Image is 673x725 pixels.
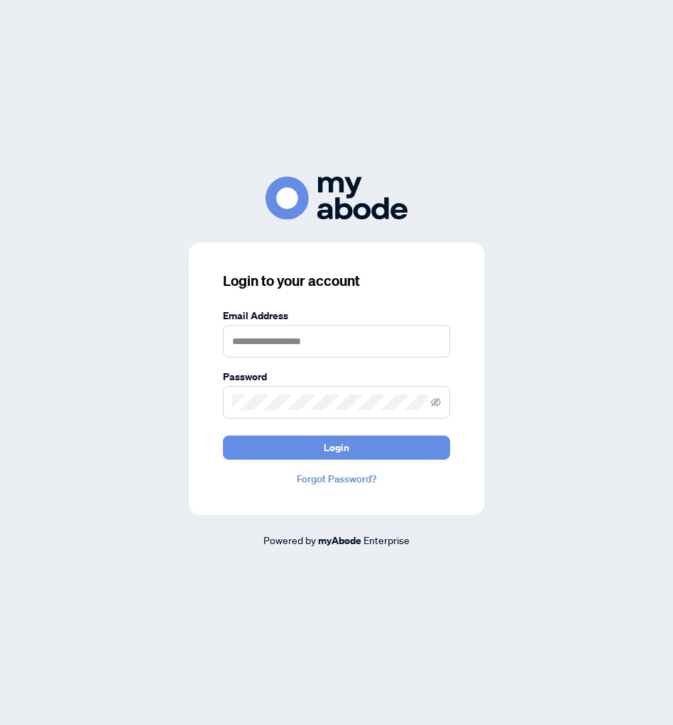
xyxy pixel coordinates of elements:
span: Login [324,436,349,459]
img: ma-logo [266,177,407,220]
label: Email Address [223,308,450,323]
label: Password [223,369,450,384]
a: Forgot Password? [223,471,450,487]
span: Enterprise [363,533,410,546]
button: Login [223,436,450,460]
a: myAbode [318,533,361,548]
span: Powered by [263,533,316,546]
h3: Login to your account [223,271,450,291]
span: eye-invisible [431,397,441,407]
